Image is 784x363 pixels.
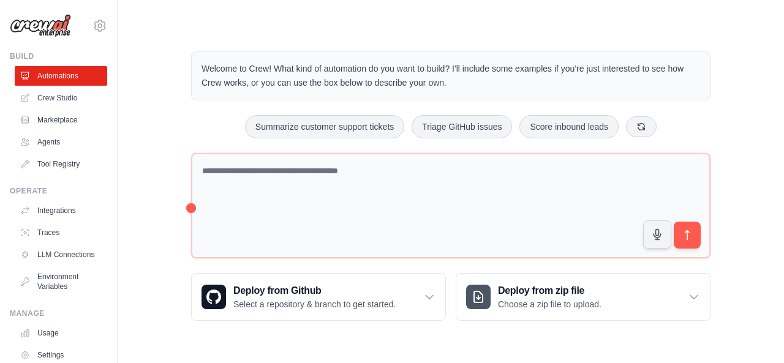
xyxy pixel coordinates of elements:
[10,14,71,37] img: Logo
[498,283,601,298] h3: Deploy from zip file
[202,62,700,90] p: Welcome to Crew! What kind of automation do you want to build? I'll include some examples if you'...
[15,110,107,130] a: Marketplace
[15,201,107,220] a: Integrations
[15,223,107,242] a: Traces
[15,88,107,108] a: Crew Studio
[245,115,404,138] button: Summarize customer support tickets
[233,298,396,310] p: Select a repository & branch to get started.
[15,132,107,152] a: Agents
[519,115,619,138] button: Score inbound leads
[15,267,107,296] a: Environment Variables
[15,66,107,86] a: Automations
[498,298,601,310] p: Choose a zip file to upload.
[233,283,396,298] h3: Deploy from Github
[10,186,107,196] div: Operate
[412,115,512,138] button: Triage GitHub issues
[10,51,107,61] div: Build
[15,323,107,343] a: Usage
[15,245,107,264] a: LLM Connections
[15,154,107,174] a: Tool Registry
[10,309,107,318] div: Manage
